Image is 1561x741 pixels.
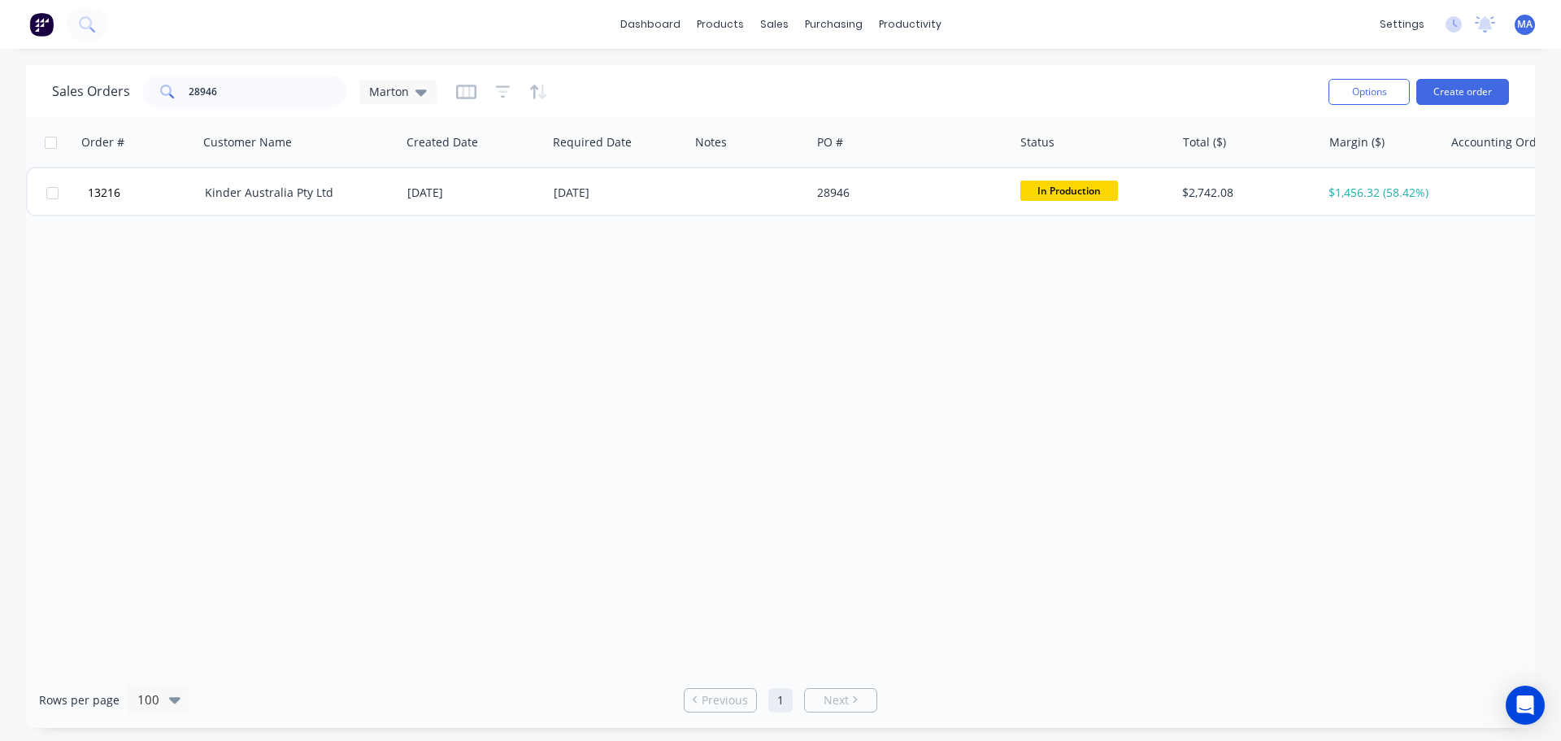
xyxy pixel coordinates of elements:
[1506,686,1545,725] div: Open Intercom Messenger
[83,168,205,217] button: 13216
[768,688,793,713] a: Page 1 is your current page
[203,134,292,150] div: Customer Name
[1372,12,1433,37] div: settings
[407,185,541,201] div: [DATE]
[817,134,843,150] div: PO #
[752,12,797,37] div: sales
[1020,134,1054,150] div: Status
[369,83,409,100] span: Marton
[1182,185,1308,201] div: $2,742.08
[612,12,689,37] a: dashboard
[871,12,950,37] div: productivity
[81,134,124,150] div: Order #
[1328,79,1410,105] button: Options
[189,76,347,108] input: Search...
[797,12,871,37] div: purchasing
[39,692,120,708] span: Rows per page
[1183,134,1226,150] div: Total ($)
[553,134,632,150] div: Required Date
[29,12,54,37] img: Factory
[1517,17,1533,32] span: MA
[677,688,884,713] ul: Pagination
[407,134,478,150] div: Created Date
[52,84,130,99] h1: Sales Orders
[805,692,876,708] a: Next page
[824,692,849,708] span: Next
[689,12,752,37] div: products
[1328,185,1432,201] div: $1,456.32 (58.42%)
[1416,79,1509,105] button: Create order
[1451,134,1559,150] div: Accounting Order #
[695,134,727,150] div: Notes
[1329,134,1385,150] div: Margin ($)
[685,692,756,708] a: Previous page
[88,185,120,201] span: 13216
[1020,181,1118,201] span: In Production
[205,185,385,201] div: Kinder Australia Pty Ltd
[817,185,998,201] div: 28946
[702,692,748,708] span: Previous
[554,185,683,201] div: [DATE]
